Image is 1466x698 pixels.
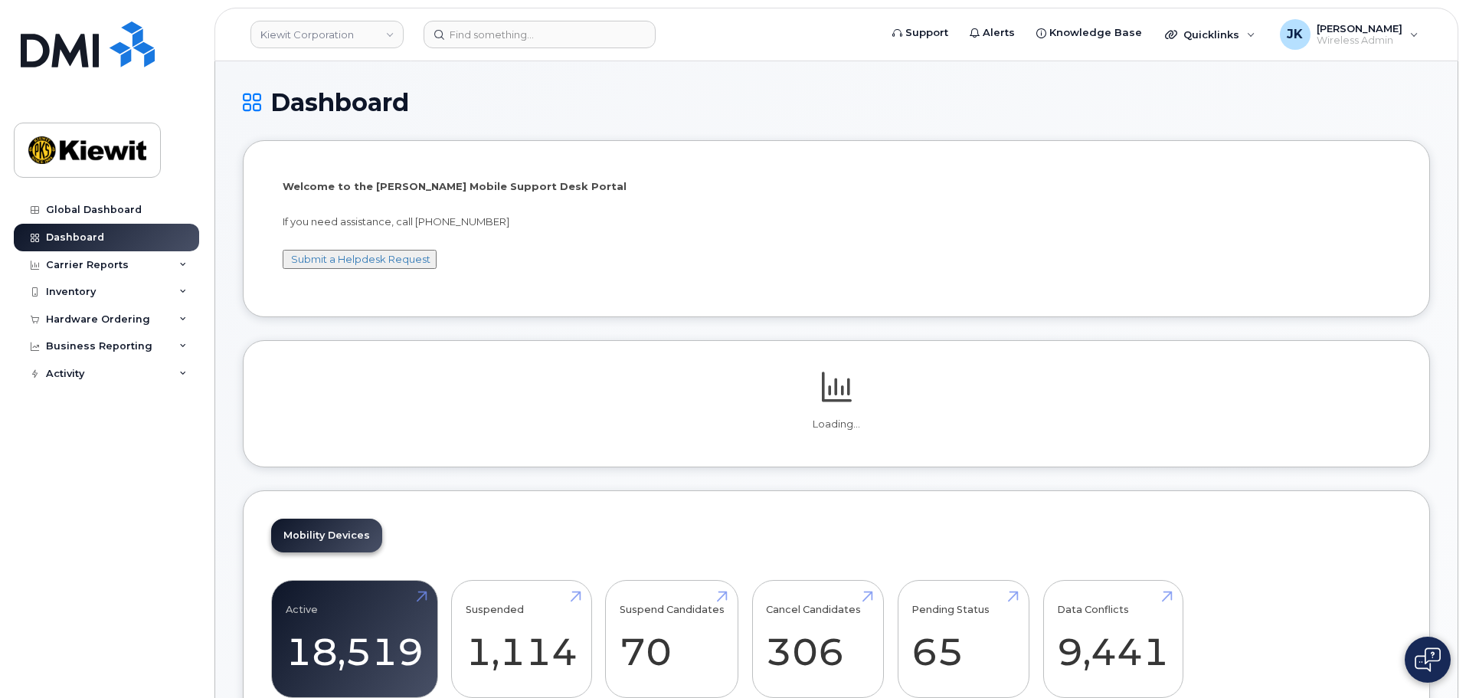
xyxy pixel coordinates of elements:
a: Mobility Devices [271,519,382,552]
a: Active 18,519 [286,588,424,690]
p: Loading... [271,418,1402,431]
a: Submit a Helpdesk Request [291,253,430,265]
p: Welcome to the [PERSON_NAME] Mobile Support Desk Portal [283,179,1390,194]
h1: Dashboard [243,89,1430,116]
button: Submit a Helpdesk Request [283,250,437,269]
a: Pending Status 65 [911,588,1015,690]
a: Data Conflicts 9,441 [1057,588,1169,690]
a: Cancel Candidates 306 [766,588,869,690]
p: If you need assistance, call [PHONE_NUMBER] [283,215,1390,229]
a: Suspend Candidates 70 [620,588,725,690]
a: Suspended 1,114 [466,588,578,690]
img: Open chat [1415,647,1441,672]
